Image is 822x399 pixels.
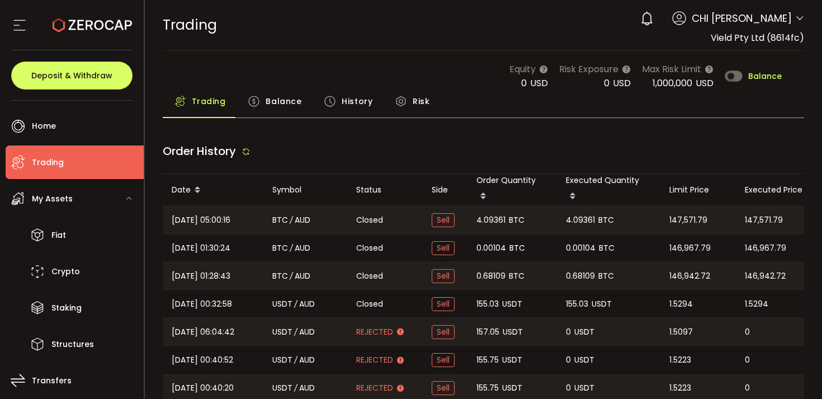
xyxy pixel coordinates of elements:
[745,270,786,283] span: 146,942.72
[476,298,499,311] span: 155.03
[413,90,429,112] span: Risk
[32,154,64,171] span: Trading
[521,77,527,90] span: 0
[294,298,297,311] em: /
[566,298,588,311] span: 155.03
[172,242,230,255] span: [DATE] 01:30:24
[432,353,455,367] span: Sell
[509,214,525,227] span: BTC
[342,90,372,112] span: History
[356,298,383,310] span: Closed
[294,382,297,395] em: /
[299,382,315,395] span: AUD
[736,184,811,196] div: Executed Price
[290,214,293,227] em: /
[32,373,72,389] span: Transfers
[172,270,230,283] span: [DATE] 01:28:43
[502,382,522,395] span: USDT
[574,354,594,367] span: USDT
[51,336,94,353] span: Structures
[172,354,233,367] span: [DATE] 00:40:52
[509,62,536,76] span: Equity
[32,191,73,207] span: My Assets
[272,298,292,311] span: USDT
[574,326,594,339] span: USDT
[290,270,293,283] em: /
[423,184,467,196] div: Side
[11,62,133,90] button: Deposit & Withdraw
[745,298,768,311] span: 1.5294
[503,326,523,339] span: USDT
[557,174,660,206] div: Executed Quantity
[745,242,786,255] span: 146,967.79
[745,354,750,367] span: 0
[432,269,455,283] span: Sell
[263,184,347,196] div: Symbol
[669,214,707,227] span: 147,571.79
[566,382,571,395] span: 0
[566,270,595,283] span: 0.68109
[559,62,618,76] span: Risk Exposure
[172,382,234,395] span: [DATE] 00:40:20
[530,77,548,90] span: USD
[476,354,499,367] span: 155.75
[432,213,455,227] span: Sell
[592,298,612,311] span: USDT
[669,298,693,311] span: 1.5294
[51,227,66,243] span: Fiat
[599,242,615,255] span: BTC
[669,326,693,339] span: 1.5097
[356,242,383,254] span: Closed
[566,214,595,227] span: 4.09361
[598,214,614,227] span: BTC
[266,90,301,112] span: Balance
[290,242,293,255] em: /
[432,325,455,339] span: Sell
[356,354,393,366] span: Rejected
[272,242,288,255] span: BTC
[745,326,750,339] span: 0
[31,72,112,79] span: Deposit & Withdraw
[299,354,315,367] span: AUD
[295,242,310,255] span: AUD
[295,270,310,283] span: AUD
[653,77,692,90] span: 1,000,000
[476,214,506,227] span: 4.09361
[32,118,56,134] span: Home
[696,77,714,90] span: USD
[432,297,455,311] span: Sell
[476,270,506,283] span: 0.68109
[660,184,736,196] div: Limit Price
[598,270,614,283] span: BTC
[356,326,393,338] span: Rejected
[51,300,82,316] span: Staking
[432,241,455,255] span: Sell
[745,382,750,395] span: 0
[272,382,292,395] span: USDT
[163,181,263,200] div: Date
[163,143,236,159] span: Order History
[642,62,701,76] span: Max Risk Limit
[476,382,499,395] span: 155.75
[356,214,383,226] span: Closed
[347,184,423,196] div: Status
[272,326,292,339] span: USDT
[432,381,455,395] span: Sell
[692,11,792,26] span: CHI [PERSON_NAME]
[299,326,315,339] span: AUD
[604,77,610,90] span: 0
[669,270,710,283] span: 146,942.72
[272,270,288,283] span: BTC
[748,72,782,80] span: Balance
[172,298,232,311] span: [DATE] 00:32:58
[356,382,393,394] span: Rejected
[509,242,525,255] span: BTC
[476,242,506,255] span: 0.00104
[566,326,571,339] span: 0
[502,354,522,367] span: USDT
[295,214,310,227] span: AUD
[566,354,571,367] span: 0
[51,264,80,280] span: Crypto
[163,15,217,35] span: Trading
[476,326,499,339] span: 157.05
